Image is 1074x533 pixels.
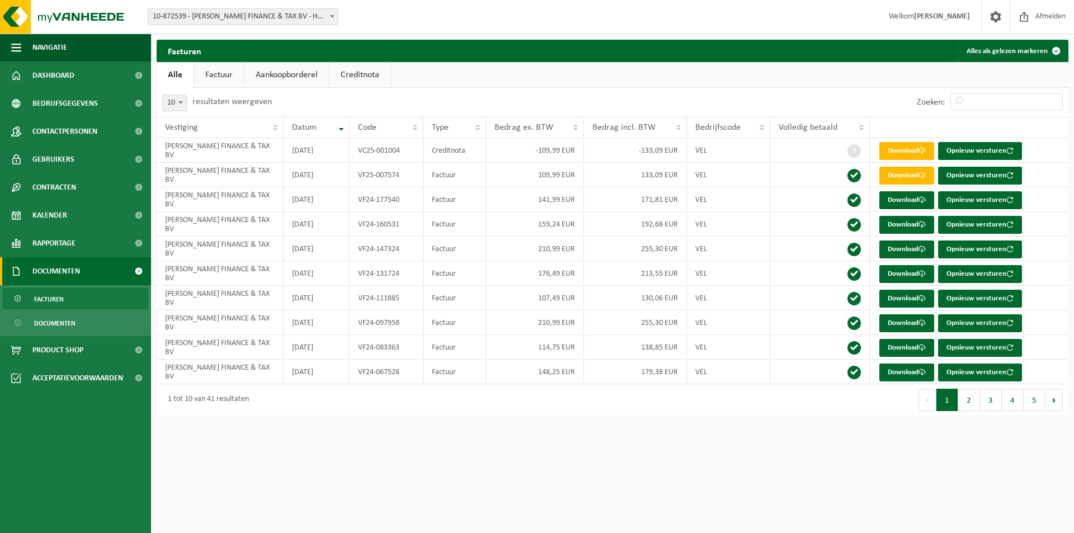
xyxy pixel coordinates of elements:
[284,261,350,286] td: [DATE]
[194,62,244,88] a: Factuur
[938,290,1022,308] button: Opnieuw versturen
[350,310,423,335] td: VF24-097958
[687,212,770,237] td: VEL
[165,123,198,132] span: Vestiging
[329,62,390,88] a: Creditnota
[350,360,423,384] td: VF24-067528
[423,237,486,261] td: Factuur
[936,389,958,411] button: 1
[958,389,980,411] button: 2
[157,138,284,163] td: [PERSON_NAME] FINANCE & TAX BV
[687,261,770,286] td: VEL
[486,163,584,187] td: 109,99 EUR
[157,360,284,384] td: [PERSON_NAME] FINANCE & TAX BV
[157,212,284,237] td: [PERSON_NAME] FINANCE & TAX BV
[938,216,1022,234] button: Opnieuw versturen
[284,187,350,212] td: [DATE]
[486,138,584,163] td: -109,99 EUR
[157,261,284,286] td: [PERSON_NAME] FINANCE & TAX BV
[879,167,934,185] a: Download
[584,335,687,360] td: 138,85 EUR
[918,389,936,411] button: Previous
[584,360,687,384] td: 179,38 EUR
[284,237,350,261] td: [DATE]
[162,95,187,111] span: 10
[350,237,423,261] td: VF24-147324
[423,261,486,286] td: Factuur
[584,163,687,187] td: 133,09 EUR
[3,288,148,309] a: Facturen
[32,201,67,229] span: Kalender
[494,123,553,132] span: Bedrag ex. BTW
[32,89,98,117] span: Bedrijfsgegevens
[284,212,350,237] td: [DATE]
[687,335,770,360] td: VEL
[32,257,80,285] span: Documenten
[917,98,945,107] label: Zoeken:
[350,163,423,187] td: VF25-007574
[879,314,934,332] a: Download
[584,138,687,163] td: -133,09 EUR
[879,265,934,283] a: Download
[958,40,1067,62] button: Alles als gelezen markeren
[1045,389,1063,411] button: Next
[192,97,272,106] label: resultaten weergeven
[879,339,934,357] a: Download
[584,310,687,335] td: 255,30 EUR
[432,123,449,132] span: Type
[423,310,486,335] td: Factuur
[350,261,423,286] td: VF24-131724
[32,117,97,145] span: Contactpersonen
[687,163,770,187] td: VEL
[938,265,1022,283] button: Opnieuw versturen
[157,286,284,310] td: [PERSON_NAME] FINANCE & TAX BV
[423,212,486,237] td: Factuur
[284,163,350,187] td: [DATE]
[423,360,486,384] td: Factuur
[879,142,934,160] a: Download
[687,187,770,212] td: VEL
[284,138,350,163] td: [DATE]
[938,364,1022,381] button: Opnieuw versturen
[938,142,1022,160] button: Opnieuw versturen
[687,286,770,310] td: VEL
[879,364,934,381] a: Download
[486,360,584,384] td: 148,25 EUR
[584,286,687,310] td: 130,06 EUR
[584,212,687,237] td: 192,68 EUR
[32,173,76,201] span: Contracten
[879,240,934,258] a: Download
[914,12,970,21] strong: [PERSON_NAME]
[244,62,329,88] a: Aankoopborderel
[423,286,486,310] td: Factuur
[879,191,934,209] a: Download
[486,335,584,360] td: 114,75 EUR
[486,310,584,335] td: 210,99 EUR
[32,34,67,62] span: Navigatie
[284,286,350,310] td: [DATE]
[584,261,687,286] td: 213,55 EUR
[162,390,249,410] div: 1 tot 10 van 41 resultaten
[486,187,584,212] td: 141,99 EUR
[879,216,934,234] a: Download
[148,8,338,25] span: 10-872539 - MOORE FINANCE & TAX BV - HARELBEKE
[486,237,584,261] td: 210,99 EUR
[938,240,1022,258] button: Opnieuw versturen
[350,187,423,212] td: VF24-177540
[157,187,284,212] td: [PERSON_NAME] FINANCE & TAX BV
[1002,389,1024,411] button: 4
[32,229,76,257] span: Rapportage
[284,360,350,384] td: [DATE]
[687,138,770,163] td: VEL
[350,286,423,310] td: VF24-111885
[163,95,186,111] span: 10
[350,335,423,360] td: VF24-083363
[938,167,1022,185] button: Opnieuw versturen
[358,123,376,132] span: Code
[879,290,934,308] a: Download
[687,237,770,261] td: VEL
[423,163,486,187] td: Factuur
[779,123,837,132] span: Volledig betaald
[3,312,148,333] a: Documenten
[34,289,64,310] span: Facturen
